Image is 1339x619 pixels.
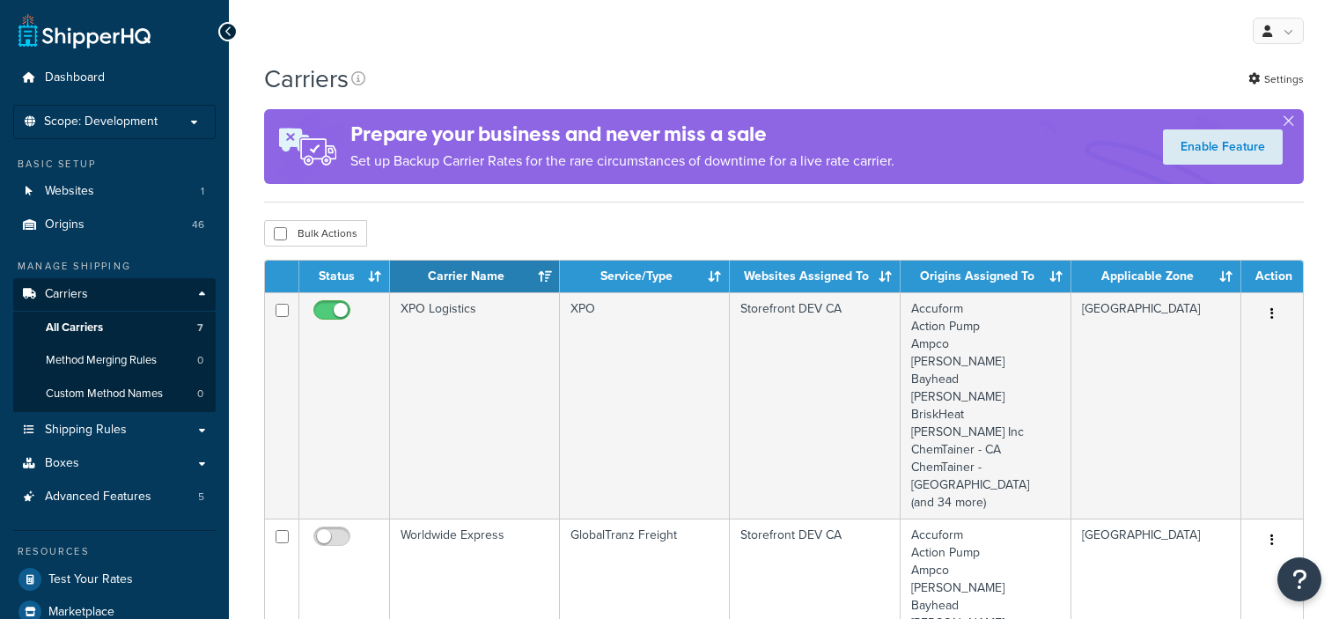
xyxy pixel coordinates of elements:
li: Websites [13,175,216,208]
th: Service/Type: activate to sort column ascending [560,261,730,292]
span: 1 [201,184,204,199]
a: Origins 46 [13,209,216,241]
span: Origins [45,217,85,232]
td: Accuform Action Pump Ampco [PERSON_NAME] Bayhead [PERSON_NAME] BriskHeat [PERSON_NAME] Inc ChemTa... [901,292,1071,519]
span: Shipping Rules [45,423,127,438]
span: 7 [197,321,203,335]
a: Boxes [13,447,216,480]
h1: Carriers [264,62,349,96]
a: Custom Method Names 0 [13,378,216,410]
li: Advanced Features [13,481,216,513]
td: Storefront DEV CA [730,292,901,519]
span: Method Merging Rules [46,353,157,368]
a: Shipping Rules [13,414,216,446]
span: 46 [192,217,204,232]
span: Custom Method Names [46,387,163,402]
th: Status: activate to sort column ascending [299,261,390,292]
div: Manage Shipping [13,259,216,274]
a: Test Your Rates [13,564,216,595]
button: Open Resource Center [1277,557,1321,601]
div: Basic Setup [13,157,216,172]
a: ShipperHQ Home [18,13,151,48]
span: Websites [45,184,94,199]
td: XPO [560,292,730,519]
th: Carrier Name: activate to sort column ascending [390,261,560,292]
span: Test Your Rates [48,572,133,587]
li: All Carriers [13,312,216,344]
span: Boxes [45,456,79,471]
th: Websites Assigned To: activate to sort column ascending [730,261,901,292]
th: Action [1241,261,1303,292]
a: All Carriers 7 [13,312,216,344]
span: Dashboard [45,70,105,85]
span: Advanced Features [45,490,151,505]
a: Advanced Features 5 [13,481,216,513]
td: [GEOGRAPHIC_DATA] [1071,292,1241,519]
div: Resources [13,544,216,559]
span: 0 [197,353,203,368]
span: 5 [198,490,204,505]
span: Carriers [45,287,88,302]
span: All Carriers [46,321,103,335]
h4: Prepare your business and never miss a sale [350,120,894,149]
th: Applicable Zone: activate to sort column ascending [1071,261,1241,292]
a: Enable Feature [1163,129,1283,165]
a: Dashboard [13,62,216,94]
p: Set up Backup Carrier Rates for the rare circumstances of downtime for a live rate carrier. [350,149,894,173]
th: Origins Assigned To: activate to sort column ascending [901,261,1071,292]
button: Bulk Actions [264,220,367,247]
li: Custom Method Names [13,378,216,410]
a: Carriers [13,278,216,311]
li: Carriers [13,278,216,412]
li: Method Merging Rules [13,344,216,377]
a: Websites 1 [13,175,216,208]
li: Origins [13,209,216,241]
a: Method Merging Rules 0 [13,344,216,377]
td: XPO Logistics [390,292,560,519]
span: Scope: Development [44,114,158,129]
img: ad-rules-rateshop-fe6ec290ccb7230408bd80ed9643f0289d75e0ffd9eb532fc0e269fcd187b520.png [264,109,350,184]
a: Settings [1248,67,1304,92]
span: 0 [197,387,203,402]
